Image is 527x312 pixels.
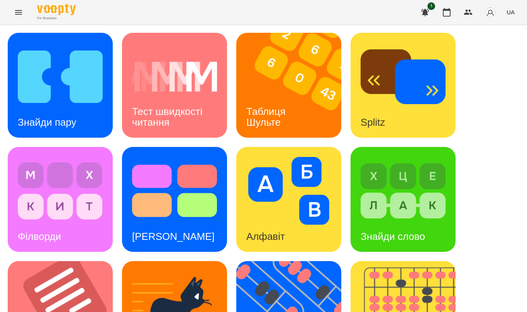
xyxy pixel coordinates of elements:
a: Тест швидкості читанняТест швидкості читання [122,33,227,138]
span: For Business [37,16,76,21]
a: Знайди словоЗнайди слово [351,147,456,252]
a: АлфавітАлфавіт [236,147,341,252]
span: UA [507,8,515,16]
a: Тест Струпа[PERSON_NAME] [122,147,227,252]
h3: Знайди пару [18,116,76,128]
img: Splitz [361,43,446,111]
img: Таблиця Шульте [236,33,351,138]
h3: Алфавіт [246,231,285,242]
button: Menu [9,3,28,22]
img: Знайди пару [18,43,103,111]
h3: Тест швидкості читання [132,106,205,128]
h3: Знайди слово [361,231,425,242]
h3: Splitz [361,116,385,128]
img: Алфавіт [246,157,331,225]
h3: [PERSON_NAME] [132,231,215,242]
img: Тест швидкості читання [132,43,217,111]
a: Таблиця ШультеТаблиця Шульте [236,33,341,138]
img: Знайди слово [361,157,446,225]
a: ФілвордиФілворди [8,147,113,252]
h3: Таблиця Шульте [246,106,288,128]
img: Тест Струпа [132,157,217,225]
img: Філворди [18,157,103,225]
img: avatar_s.png [485,7,496,18]
span: 1 [427,2,435,10]
button: UA [503,5,518,19]
a: SplitzSplitz [351,33,456,138]
a: Знайди паруЗнайди пару [8,33,113,138]
img: Voopty Logo [37,4,76,15]
h3: Філворди [18,231,61,242]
